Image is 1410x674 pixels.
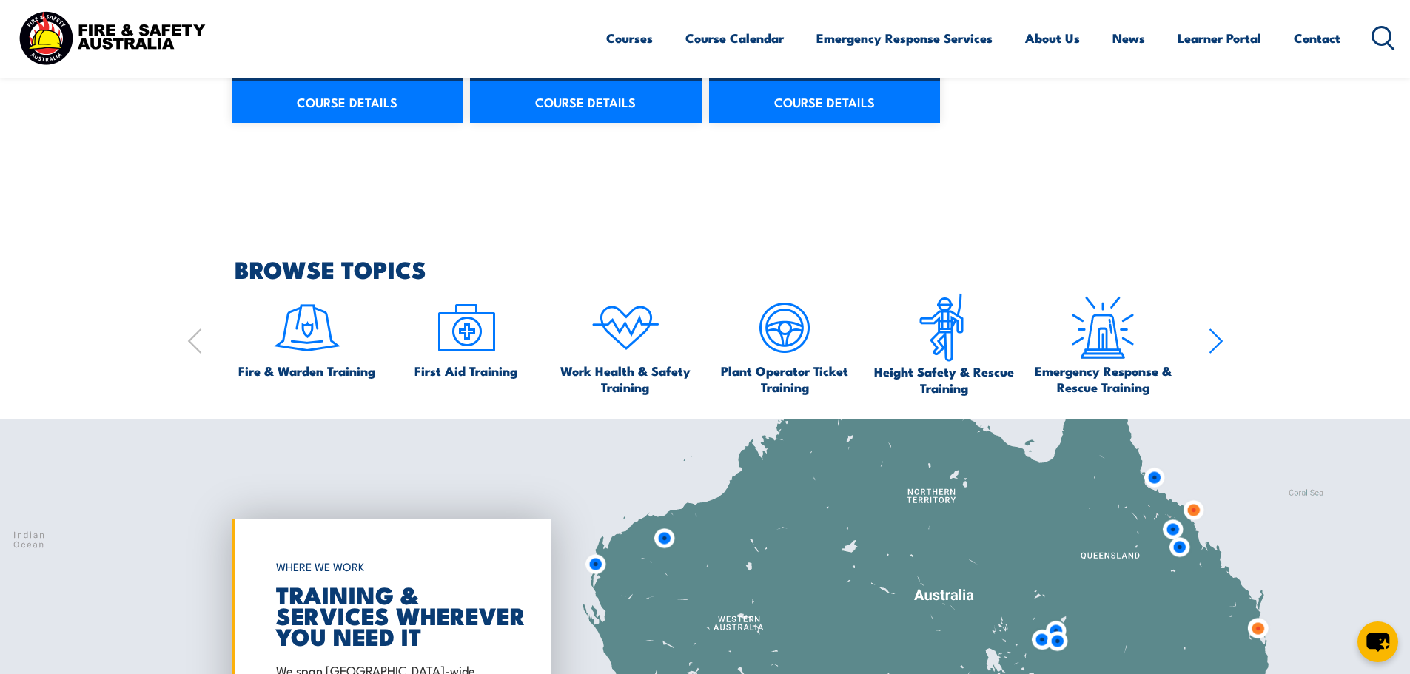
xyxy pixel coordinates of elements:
[1030,293,1175,395] a: Emergency Response & Rescue Training
[553,293,698,395] a: Work Health & Safety Training
[1357,621,1398,662] button: chat-button
[712,293,857,395] a: Plant Operator Ticket Training
[685,18,784,58] a: Course Calendar
[591,293,660,363] img: icon-4
[235,258,1223,279] h2: BROWSE TOPICS
[272,293,342,363] img: icon-1
[553,363,698,395] span: Work Health & Safety Training
[871,293,1016,396] a: Height Safety & Rescue Training
[1112,18,1145,58] a: News
[276,584,500,646] h2: TRAINING & SERVICES WHEREVER YOU NEED IT
[276,553,500,580] h6: WHERE WE WORK
[816,18,993,58] a: Emergency Response Services
[1030,363,1175,395] span: Emergency Response & Rescue Training
[238,293,375,379] a: Fire & Warden Training
[414,293,517,379] a: First Aid Training
[1178,18,1261,58] a: Learner Portal
[470,81,702,123] a: COURSE DETAILS
[414,363,517,379] span: First Aid Training
[238,363,375,379] span: Fire & Warden Training
[432,293,501,363] img: icon-2
[1294,18,1340,58] a: Contact
[709,81,941,123] a: COURSE DETAILS
[232,81,463,123] a: COURSE DETAILS
[1068,293,1138,363] img: Emergency Response Icon
[1025,18,1080,58] a: About Us
[750,293,819,363] img: icon-5
[606,18,653,58] a: Courses
[871,363,1016,396] span: Height Safety & Rescue Training
[712,363,857,395] span: Plant Operator Ticket Training
[909,293,978,363] img: icon-6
